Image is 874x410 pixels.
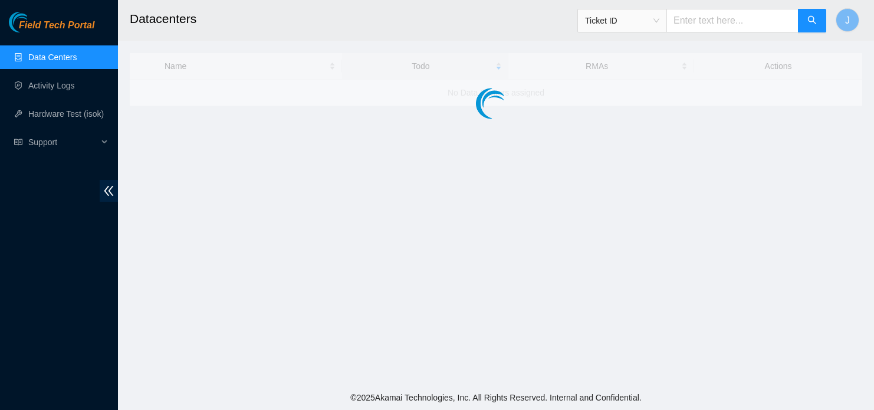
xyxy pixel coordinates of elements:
[9,21,94,37] a: Akamai TechnologiesField Tech Portal
[9,12,60,32] img: Akamai Technologies
[585,12,659,29] span: Ticket ID
[666,9,799,32] input: Enter text here...
[845,13,850,28] span: J
[28,53,77,62] a: Data Centers
[28,109,104,119] a: Hardware Test (isok)
[798,9,826,32] button: search
[836,8,859,32] button: J
[100,180,118,202] span: double-left
[28,130,98,154] span: Support
[19,20,94,31] span: Field Tech Portal
[118,385,874,410] footer: © 2025 Akamai Technologies, Inc. All Rights Reserved. Internal and Confidential.
[28,81,75,90] a: Activity Logs
[14,138,22,146] span: read
[807,15,817,27] span: search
